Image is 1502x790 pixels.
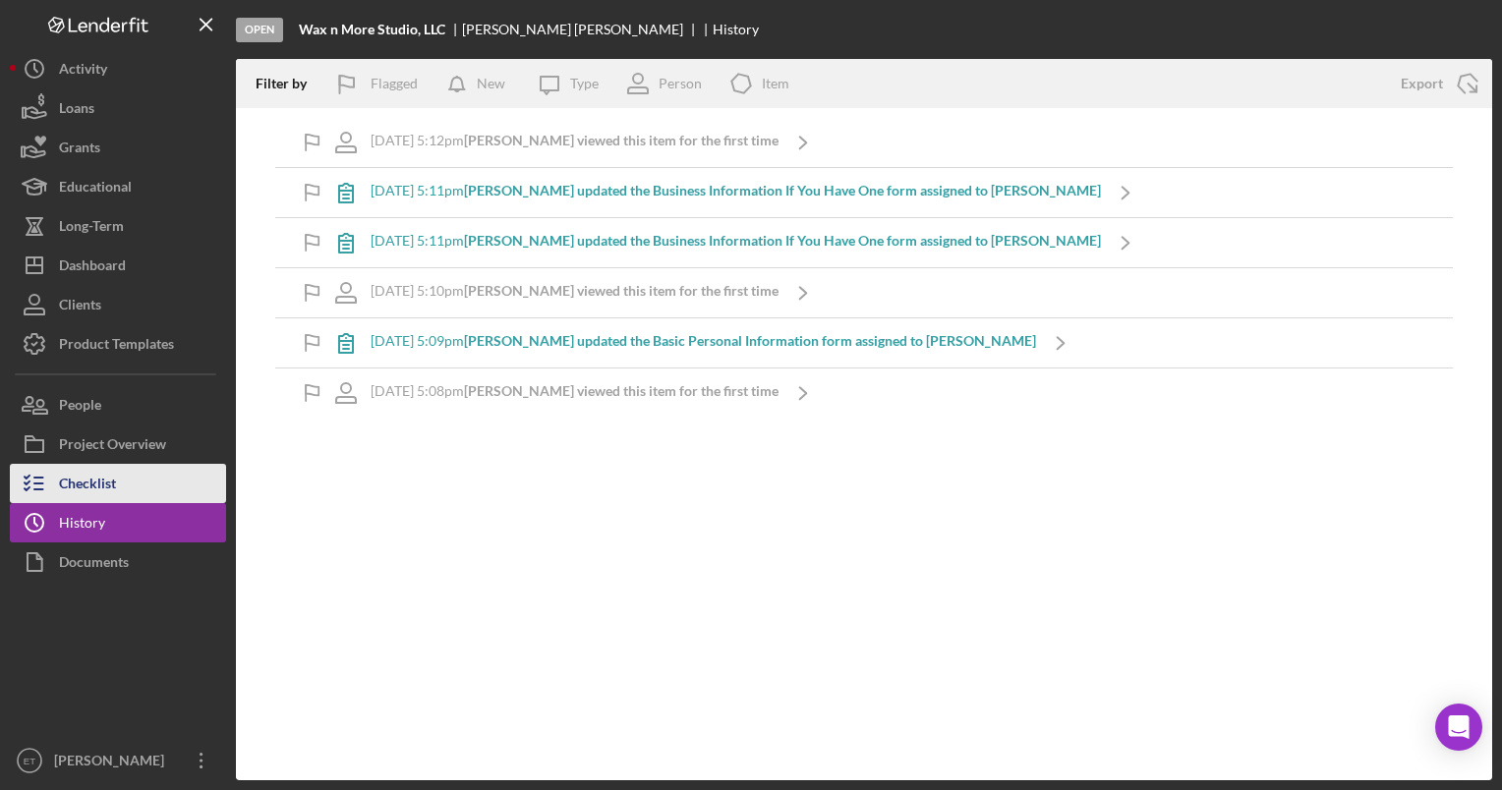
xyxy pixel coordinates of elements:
[321,368,828,418] a: [DATE] 5:08pm[PERSON_NAME] viewed this item for the first time
[59,167,132,211] div: Educational
[59,206,124,251] div: Long-Term
[299,22,445,37] b: Wax n More Studio, LLC
[10,246,226,285] button: Dashboard
[59,542,129,587] div: Documents
[762,76,789,91] div: Item
[1401,64,1443,103] div: Export
[10,503,226,542] button: History
[371,133,779,148] div: [DATE] 5:12pm
[464,282,779,299] b: [PERSON_NAME] viewed this item for the first time
[59,285,101,329] div: Clients
[464,182,1101,198] b: [PERSON_NAME] updated the Business Information If You Have One form assigned to [PERSON_NAME]
[462,22,700,37] div: [PERSON_NAME] [PERSON_NAME]
[59,464,116,508] div: Checklist
[10,167,226,206] button: Educational
[371,64,418,103] div: Flagged
[570,76,599,91] div: Type
[59,49,107,93] div: Activity
[10,542,226,582] button: Documents
[10,741,226,780] button: ET[PERSON_NAME]
[10,88,226,128] button: Loans
[321,268,828,317] a: [DATE] 5:10pm[PERSON_NAME] viewed this item for the first time
[59,385,101,429] div: People
[371,233,1101,249] div: [DATE] 5:11pm
[10,424,226,464] button: Project Overview
[464,132,779,148] b: [PERSON_NAME] viewed this item for the first time
[236,18,283,42] div: Open
[713,22,759,37] div: History
[1381,64,1492,103] button: Export
[10,464,226,503] button: Checklist
[371,383,779,399] div: [DATE] 5:08pm
[464,382,779,399] b: [PERSON_NAME] viewed this item for the first time
[10,285,226,324] button: Clients
[477,64,505,103] div: New
[464,232,1101,249] b: [PERSON_NAME] updated the Business Information If You Have One form assigned to [PERSON_NAME]
[10,206,226,246] button: Long-Term
[437,64,525,103] button: New
[59,424,166,469] div: Project Overview
[256,76,321,91] div: Filter by
[659,76,702,91] div: Person
[10,128,226,167] button: Grants
[59,503,105,547] div: History
[10,385,226,424] button: People
[321,318,1085,367] a: [DATE] 5:09pm[PERSON_NAME] updated the Basic Personal Information form assigned to [PERSON_NAME]
[59,324,174,368] div: Product Templates
[10,324,226,364] button: Product Templates
[371,333,1036,349] div: [DATE] 5:09pm
[321,64,437,103] button: Flagged
[321,118,828,167] a: [DATE] 5:12pm[PERSON_NAME] viewed this item for the first time
[49,741,177,785] div: [PERSON_NAME]
[371,183,1101,198] div: [DATE] 5:11pm
[321,218,1150,267] a: [DATE] 5:11pm[PERSON_NAME] updated the Business Information If You Have One form assigned to [PER...
[10,49,226,88] button: Activity
[59,246,126,290] div: Dashboard
[24,756,35,766] text: ET
[321,168,1150,217] a: [DATE] 5:11pm[PERSON_NAME] updated the Business Information If You Have One form assigned to [PER...
[59,88,94,133] div: Loans
[371,283,779,299] div: [DATE] 5:10pm
[1435,704,1482,751] div: Open Intercom Messenger
[464,332,1036,349] b: [PERSON_NAME] updated the Basic Personal Information form assigned to [PERSON_NAME]
[59,128,100,172] div: Grants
